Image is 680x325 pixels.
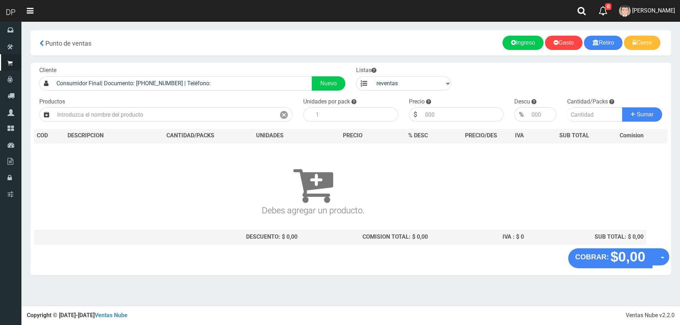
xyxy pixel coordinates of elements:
div: % [514,107,528,122]
label: Cliente [39,66,56,75]
input: 000 [421,107,504,122]
h3: Debes agregar un producto. [37,153,589,215]
strong: COBRAR: [575,253,609,261]
div: SUB TOTAL: $ 0,00 [530,233,644,241]
th: DES [65,129,141,143]
span: PRECIO [343,132,362,140]
div: DESCUENTO: $ 0,00 [144,233,297,241]
div: $ [409,107,421,122]
span: PRECIO/DES [465,132,497,139]
a: Gasto [545,36,582,50]
span: Sumar [637,111,654,117]
div: IVA : $ 0 [434,233,524,241]
span: 0 [605,3,611,10]
a: Cierre [624,36,660,50]
th: COD [34,129,65,143]
a: Ventas Nube [95,312,127,319]
span: IVA [515,132,524,139]
button: COBRAR: $0,00 [568,248,653,268]
a: Retiro [584,36,623,50]
span: % DESC [408,132,428,139]
label: Listas [356,66,376,75]
th: UNIDADES [239,129,300,143]
div: Ventas Nube v2.2.0 [626,311,675,320]
label: Productos [39,98,65,106]
strong: $0,00 [610,249,645,264]
input: 000 [528,107,556,122]
img: User Image [619,5,631,17]
input: Consumidor Final [53,76,312,91]
a: Nuevo [312,76,345,91]
label: Cantidad/Packs [567,98,608,106]
label: Descu [514,98,530,106]
span: [PERSON_NAME] [632,7,675,14]
input: 1 [312,107,398,122]
span: Comision [620,132,644,140]
label: Precio [409,98,425,106]
th: CANTIDAD/PACKS [141,129,240,143]
a: Ingreso [502,36,544,50]
strong: Copyright © [DATE]-[DATE] [27,312,127,319]
span: CRIPCION [78,132,104,139]
label: Unidades por pack [303,98,350,106]
span: SUB TOTAL [559,132,589,140]
span: Punto de ventas [45,40,91,47]
button: Sumar [622,107,662,122]
input: Introduzca el nombre del producto [54,107,276,122]
input: Cantidad [567,107,622,122]
div: COMISION TOTAL: $ 0,00 [303,233,428,241]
